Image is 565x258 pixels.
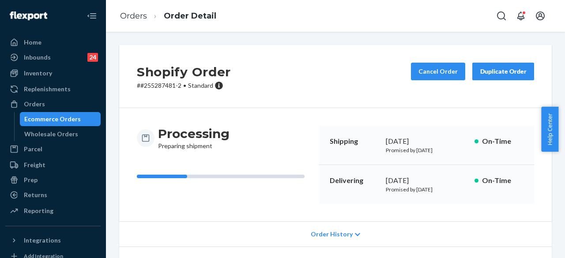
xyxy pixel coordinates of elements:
a: Order Detail [164,11,216,21]
h3: Processing [158,126,230,142]
a: Parcel [5,142,101,156]
p: # #255287481-2 [137,81,231,90]
div: Parcel [24,145,42,153]
div: Inventory [24,69,52,78]
div: Integrations [24,236,61,245]
div: Duplicate Order [480,67,527,76]
div: Home [24,38,41,47]
a: Returns [5,188,101,202]
a: Replenishments [5,82,101,96]
ol: breadcrumbs [113,3,223,29]
p: Delivering [330,176,379,186]
button: Cancel Order [411,63,465,80]
span: Standard [188,82,213,89]
p: Shipping [330,136,379,146]
div: Orders [24,100,45,108]
a: Freight [5,158,101,172]
div: Prep [24,176,38,184]
p: Promised by [DATE] [386,146,467,154]
h2: Shopify Order [137,63,231,81]
button: Open account menu [531,7,549,25]
span: Order History [311,230,353,239]
a: Reporting [5,204,101,218]
button: Close Navigation [83,7,101,25]
p: Promised by [DATE] [386,186,467,193]
div: Preparing shipment [158,126,230,150]
p: On-Time [482,136,524,146]
div: 24 [87,53,98,62]
div: [DATE] [386,136,467,146]
div: Inbounds [24,53,51,62]
img: Flexport logo [10,11,47,20]
a: Ecommerce Orders [20,112,101,126]
div: Replenishments [24,85,71,93]
div: Freight [24,161,45,169]
button: Help Center [541,107,558,152]
div: [DATE] [386,176,467,186]
a: Inventory [5,66,101,80]
div: Wholesale Orders [24,130,78,138]
button: Open Search Box [493,7,510,25]
a: Wholesale Orders [20,127,101,141]
button: Duplicate Order [472,63,534,80]
p: On-Time [482,176,524,186]
div: Reporting [24,206,53,215]
button: Integrations [5,233,101,247]
span: • [183,82,186,89]
a: Inbounds24 [5,50,101,64]
a: Prep [5,173,101,187]
div: Ecommerce Orders [24,115,81,123]
button: Open notifications [512,7,530,25]
a: Orders [120,11,147,21]
div: Returns [24,191,47,199]
a: Home [5,35,101,49]
a: Orders [5,97,101,111]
